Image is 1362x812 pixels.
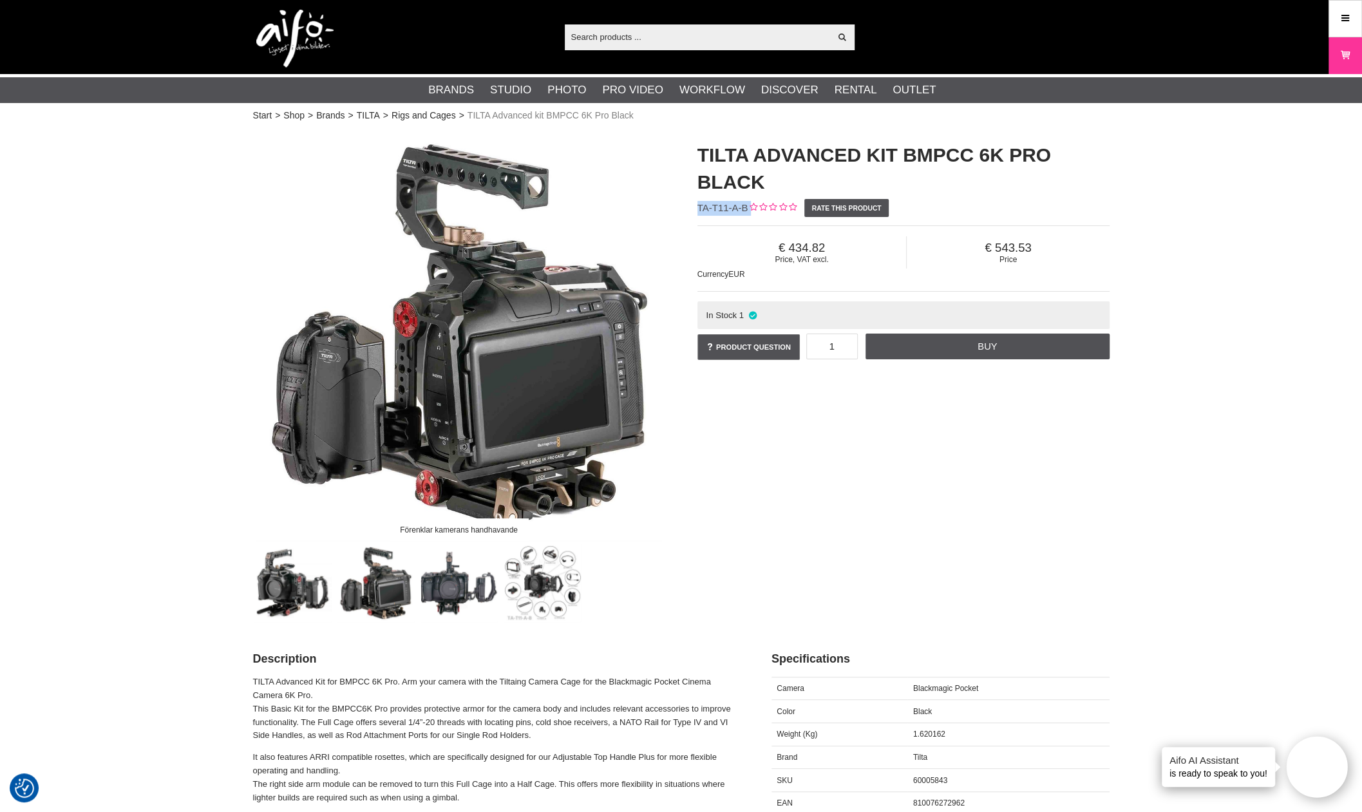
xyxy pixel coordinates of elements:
img: logo.png [256,10,334,68]
span: > [275,109,280,122]
p: It also features ARRI compatible rosettes, which are specifically designed for our Adjustable Top... [253,751,739,804]
span: 1 [739,310,744,320]
div: Customer rating: 0 [748,202,796,215]
img: Tilta Advanced kit for BMPCC 6K Pro Black [254,544,332,622]
a: Discover [761,82,818,99]
img: Skapar mängder med fästpunkter för tillbehör [420,544,498,622]
a: Pro Video [602,82,663,99]
span: 810076272962 [913,798,965,807]
span: EAN [777,798,793,807]
p: TILTA Advanced Kit for BMPCC 6K Pro. Arm your camera with the Tiltaing Camera Cage for the Blackm... [253,675,739,742]
span: > [348,109,354,122]
span: 1.620162 [913,730,945,739]
span: 60005843 [913,776,947,785]
a: Brands [316,109,345,122]
a: Rental [835,82,877,99]
span: TILTA Advanced kit BMPCC 6K Pro Black [468,109,634,122]
span: Camera [777,684,804,693]
h4: Aifo AI Assistant [1169,753,1267,767]
span: TA-T11-A-B [697,202,748,213]
span: Price [907,255,1109,264]
img: Förenklar kamerans handhavande [337,544,415,622]
h1: TILTA Advanced kit BMPCC 6K Pro Black [697,142,1110,196]
i: In stock [747,310,758,320]
span: Tilta [913,753,927,762]
a: Studio [490,82,531,99]
input: Search products ... [565,27,831,46]
span: In Stock [706,310,737,320]
span: Blackmagic Pocket [913,684,978,693]
span: Weight (Kg) [777,730,817,739]
img: Tilta Advanced kit for BMPCC 6K Pro Black [253,129,665,541]
span: Brand [777,753,797,762]
a: Shop [283,109,305,122]
a: Photo [547,82,586,99]
span: > [459,109,464,122]
h2: Description [253,651,739,667]
span: > [308,109,313,122]
span: SKU [777,776,793,785]
a: TILTA [357,109,380,122]
span: Currency [697,270,729,279]
a: Buy [865,334,1109,359]
span: Color [777,707,795,716]
span: Price, VAT excl. [697,255,907,264]
a: Förenklar kamerans handhavande [253,129,665,541]
a: Rigs and Cages [392,109,456,122]
a: Outlet [893,82,936,99]
span: EUR [728,270,744,279]
div: is ready to speak to you! [1162,747,1275,787]
a: Workflow [679,82,745,99]
h2: Specifications [771,651,1110,667]
button: Consent Preferences [15,777,34,800]
img: Revisit consent button [15,779,34,798]
span: 434.82 [697,241,907,255]
span: Black [913,707,932,716]
a: Rate this product [804,199,889,217]
a: Start [253,109,272,122]
a: Brands [428,82,474,99]
div: Förenklar kamerans handhavande [389,518,528,541]
a: Product question [697,334,800,360]
span: > [383,109,388,122]
img: Delar som ingår TA-T11-A-B [503,544,581,622]
span: 543.53 [907,241,1109,255]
